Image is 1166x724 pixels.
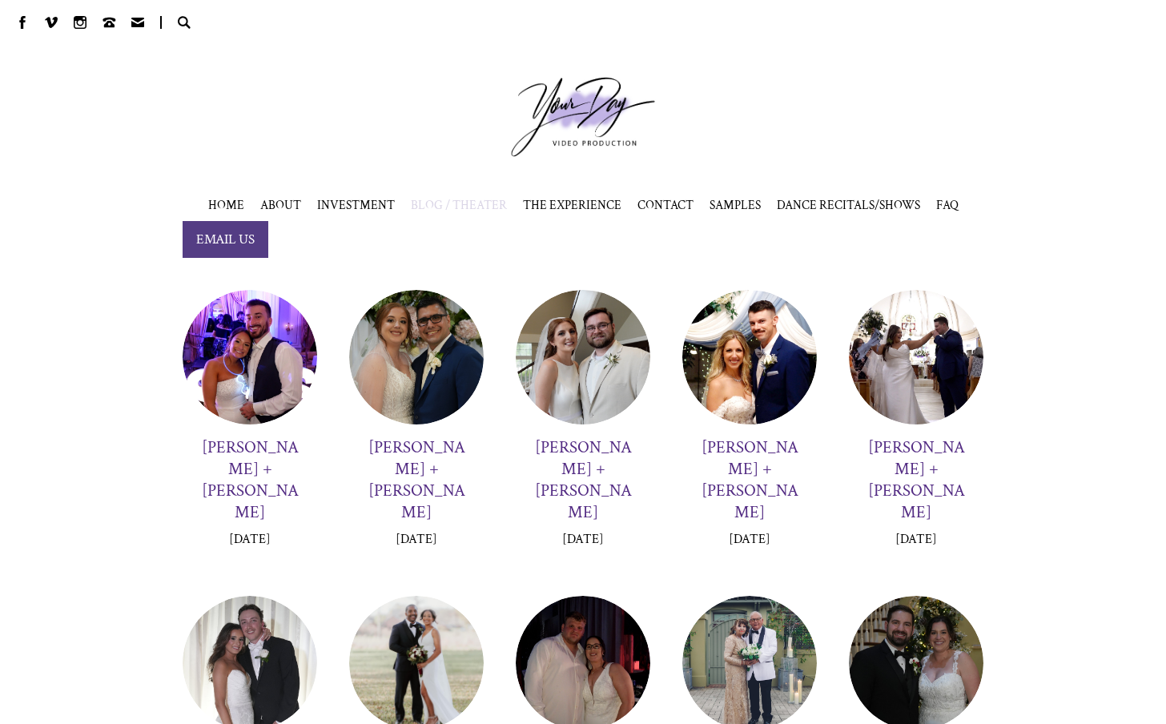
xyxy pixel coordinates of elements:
span: SAMPLES [710,197,761,213]
a: BLOG / THEATER [411,197,507,213]
a: [PERSON_NAME] + [PERSON_NAME] [DATE] [183,290,317,564]
a: [PERSON_NAME] + [PERSON_NAME] [DATE] [682,290,817,564]
a: HOME [208,197,244,213]
a: THE EXPERIENCE [523,197,621,213]
a: FAQ [936,197,959,213]
h3: [PERSON_NAME] + [PERSON_NAME] [698,436,801,523]
p: [DATE] [396,531,437,548]
h3: [PERSON_NAME] + [PERSON_NAME] [365,436,468,523]
a: ABOUT [260,197,301,213]
p: [DATE] [895,531,937,548]
a: EMAIL US [183,221,268,258]
p: [DATE] [562,531,604,548]
a: Your Day Production Logo [487,53,679,181]
p: [DATE] [729,531,770,548]
a: [PERSON_NAME] + [PERSON_NAME] [DATE] [849,290,983,564]
a: INVESTMENT [317,197,395,213]
h3: [PERSON_NAME] + [PERSON_NAME] [199,436,301,523]
span: EMAIL US [196,231,255,248]
h3: [PERSON_NAME] + [PERSON_NAME] [532,436,634,523]
p: [DATE] [229,531,271,548]
a: [PERSON_NAME] + [PERSON_NAME] [DATE] [516,290,650,564]
span: DANCE RECITALS/SHOWS [777,197,920,213]
h3: [PERSON_NAME] + [PERSON_NAME] [865,436,967,523]
a: [PERSON_NAME] + [PERSON_NAME] [DATE] [349,290,484,564]
a: CONTACT [637,197,694,213]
